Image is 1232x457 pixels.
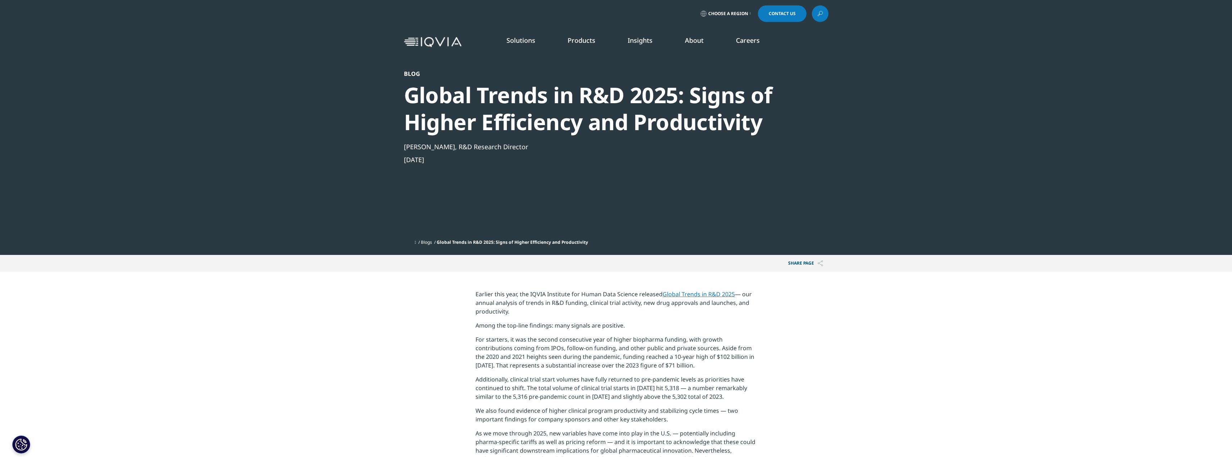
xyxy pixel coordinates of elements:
[736,36,760,45] a: Careers
[464,25,828,59] nav: Primary
[476,290,756,321] p: Earlier this year, the IQVIA Institute for Human Data Science released — our annual analysis of t...
[783,255,828,272] button: Share PAGEShare PAGE
[663,290,735,298] a: Global Trends in R&D 2025
[476,321,756,335] p: Among the top-line findings: many signals are positive.
[476,406,756,429] p: We also found evidence of higher clinical program productivity and stabilizing cycle times — two ...
[404,142,790,151] div: [PERSON_NAME], R&D Research Director
[758,5,806,22] a: Contact Us
[783,255,828,272] p: Share PAGE
[437,239,588,245] span: Global Trends in R&D 2025: Signs of Higher Efficiency and Productivity
[568,36,595,45] a: Products
[12,435,30,453] button: Cookie-Einstellungen
[769,12,796,16] span: Contact Us
[818,260,823,266] img: Share PAGE
[421,239,432,245] a: Blogs
[708,11,748,17] span: Choose a Region
[404,37,462,47] img: IQVIA Healthcare Information Technology and Pharma Clinical Research Company
[404,82,790,136] div: Global Trends in R&D 2025: Signs of Higher Efficiency and Productivity
[506,36,535,45] a: Solutions
[685,36,704,45] a: About
[404,70,790,77] div: Blog
[476,375,756,406] p: Additionally, clinical trial start volumes have fully returned to pre-pandemic levels as prioriti...
[404,155,790,164] div: [DATE]
[476,335,756,375] p: For starters, it was the second consecutive year of higher biopharma funding, with growth contrib...
[628,36,653,45] a: Insights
